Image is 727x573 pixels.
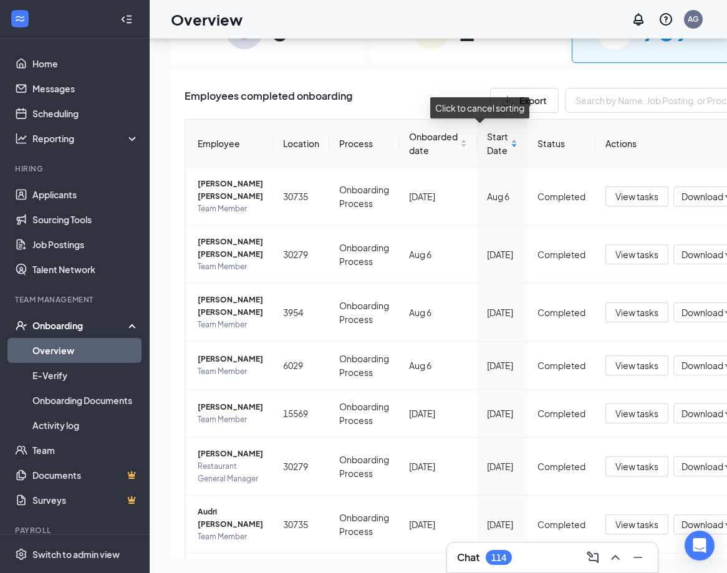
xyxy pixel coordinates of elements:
h3: Chat [457,551,479,564]
div: Aug 6 [409,359,467,372]
td: 30735 [273,168,329,226]
td: 3954 [273,284,329,342]
svg: ChevronUp [608,550,623,565]
td: 30735 [273,496,329,554]
span: Team Member [198,365,263,378]
a: Messages [32,76,139,101]
div: [DATE] [487,407,518,420]
span: View tasks [615,359,658,372]
span: Download [681,407,723,420]
span: View tasks [615,460,658,473]
td: Onboarding Process [329,438,399,496]
div: Completed [537,407,585,420]
button: Minimize [628,547,648,567]
a: E-Verify [32,363,139,388]
span: Download [681,460,723,473]
td: 6029 [273,342,329,390]
div: AG [688,14,699,24]
svg: WorkstreamLogo [14,12,26,25]
span: Download [681,518,723,531]
div: Aug 6 [487,190,518,203]
th: Employee [185,120,273,168]
svg: ComposeMessage [585,550,600,565]
svg: Analysis [15,132,27,145]
a: Onboarding Documents [32,388,139,413]
span: Team Member [198,319,263,331]
span: Download [681,306,723,319]
span: View tasks [615,248,658,261]
span: View tasks [615,306,658,319]
div: Completed [537,359,585,372]
button: View tasks [605,186,668,206]
a: SurveysCrown [32,488,139,513]
div: Completed [537,306,585,319]
svg: Collapse [120,13,133,26]
th: Status [527,120,595,168]
span: Audri [PERSON_NAME] [198,506,263,531]
button: View tasks [605,355,668,375]
div: [DATE] [409,407,467,420]
div: [DATE] [409,190,467,203]
div: [DATE] [487,306,518,319]
div: Onboarding [32,319,128,332]
div: Reporting [32,132,140,145]
a: Sourcing Tools [32,207,139,232]
a: Scheduling [32,101,139,126]
button: ChevronUp [605,547,625,567]
th: Onboarded date [399,120,477,168]
h1: Overview [171,9,243,30]
div: 114 [491,552,506,563]
button: Export [490,88,559,113]
span: Onboarded date [409,130,458,157]
button: View tasks [605,403,668,423]
div: Completed [537,248,585,261]
span: Team Member [198,261,263,273]
span: [PERSON_NAME] [PERSON_NAME] [198,178,263,203]
div: [DATE] [409,460,467,473]
span: View tasks [615,407,658,420]
div: [DATE] [487,248,518,261]
span: [PERSON_NAME] [198,401,263,413]
button: View tasks [605,302,668,322]
span: [PERSON_NAME] [PERSON_NAME] [198,294,263,319]
span: Download [681,190,723,203]
td: 15569 [273,390,329,438]
svg: QuestionInfo [658,12,673,27]
span: Download [681,359,723,372]
a: Home [32,51,139,76]
th: Location [273,120,329,168]
td: 30279 [273,438,329,496]
span: Employees completed onboarding [185,88,352,113]
td: Onboarding Process [329,226,399,284]
td: Onboarding Process [329,390,399,438]
span: Team Member [198,531,263,543]
span: [PERSON_NAME] [PERSON_NAME] [198,236,263,261]
a: Activity log [32,413,139,438]
div: [DATE] [409,518,467,531]
span: Download [681,248,723,261]
div: Team Management [15,294,137,305]
span: View tasks [615,518,658,531]
svg: Settings [15,548,27,561]
button: View tasks [605,456,668,476]
svg: UserCheck [15,319,27,332]
span: [PERSON_NAME] [198,448,263,460]
a: Applicants [32,182,139,207]
td: Onboarding Process [329,342,399,390]
span: View tasks [615,190,658,203]
span: Team Member [198,203,263,215]
a: DocumentsCrown [32,463,139,488]
span: Team Member [198,413,263,426]
a: Overview [32,338,139,363]
div: Completed [537,460,585,473]
button: ComposeMessage [583,547,603,567]
span: Restaurant General Manager [198,460,263,485]
a: Talent Network [32,257,139,282]
div: Completed [537,190,585,203]
a: Team [32,438,139,463]
td: Onboarding Process [329,284,399,342]
a: Job Postings [32,232,139,257]
div: Aug 6 [409,306,467,319]
button: View tasks [605,244,668,264]
svg: Minimize [630,550,645,565]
